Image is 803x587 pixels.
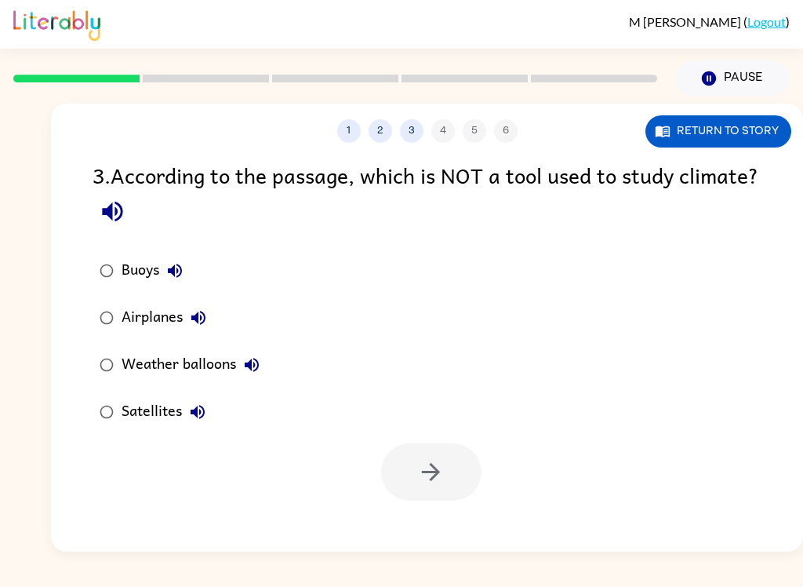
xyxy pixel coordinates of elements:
div: Airplanes [122,302,214,334]
button: 3 [400,119,423,143]
button: Return to story [645,115,791,148]
button: Airplanes [183,302,214,334]
button: Satellites [182,396,213,428]
div: ( ) [629,14,790,29]
div: Weather balloons [122,349,267,381]
div: 3 . According to the passage, which is NOT a tool used to study climate? [93,159,761,232]
button: Pause [676,60,790,97]
button: 1 [337,119,361,143]
button: 2 [369,119,392,143]
img: Literably [13,6,100,41]
button: Weather balloons [236,349,267,381]
a: Logout [747,14,786,29]
div: Buoys [122,255,191,286]
button: Buoys [159,255,191,286]
span: M [PERSON_NAME] [629,14,743,29]
div: Satellites [122,396,213,428]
